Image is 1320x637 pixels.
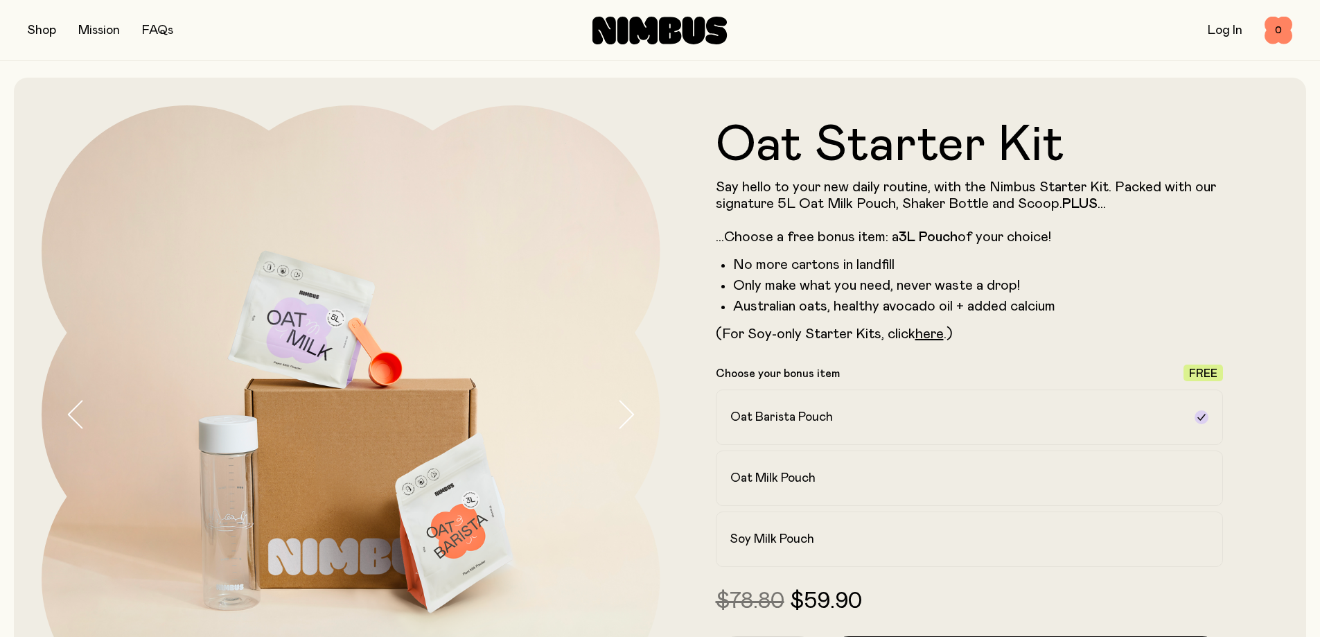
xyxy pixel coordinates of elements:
h1: Oat Starter Kit [716,121,1224,171]
span: $78.80 [716,591,784,613]
li: No more cartons in landfill [733,256,1224,273]
p: Choose your bonus item [716,367,840,381]
a: here [915,327,944,341]
h2: Soy Milk Pouch [730,531,814,548]
h2: Oat Milk Pouch [730,470,816,487]
span: Free [1189,368,1217,379]
a: Mission [78,24,120,37]
li: Australian oats, healthy avocado oil + added calcium [733,298,1224,315]
a: FAQs [142,24,173,37]
strong: 3L [899,230,915,244]
p: (For Soy-only Starter Kits, click .) [716,326,1224,342]
button: 0 [1265,17,1292,44]
li: Only make what you need, never waste a drop! [733,277,1224,294]
h2: Oat Barista Pouch [730,409,833,426]
p: Say hello to your new daily routine, with the Nimbus Starter Kit. Packed with our signature 5L Oa... [716,179,1224,245]
strong: PLUS [1062,197,1098,211]
strong: Pouch [919,230,958,244]
span: $59.90 [790,591,862,613]
a: Log In [1208,24,1242,37]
